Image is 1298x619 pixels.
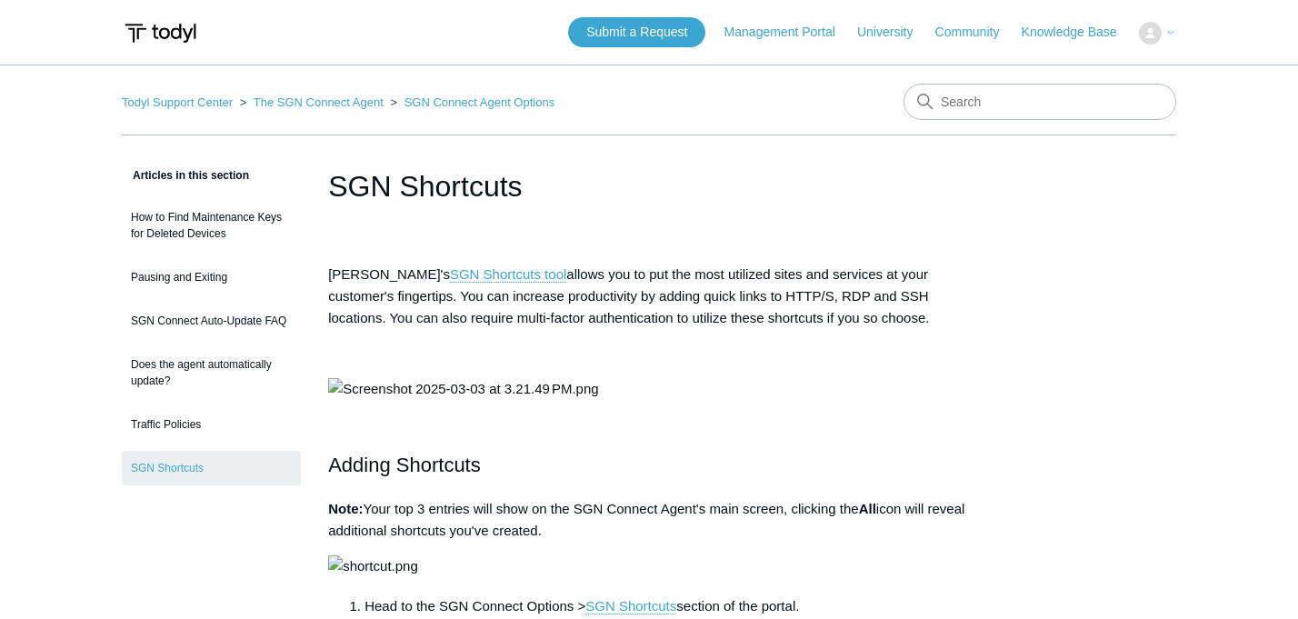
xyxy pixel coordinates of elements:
h2: Adding Shortcuts [328,449,970,481]
img: Todyl Support Center Help Center home page [122,16,199,50]
a: SGN Connect Agent Options [404,95,554,109]
h1: SGN Shortcuts [328,165,970,208]
a: Knowledge Base [1022,23,1135,42]
a: The SGN Connect Agent [254,95,384,109]
li: SGN Connect Agent Options [386,95,554,109]
span: [PERSON_NAME]'s allows you to put the most utilized sites and services at your customer's fingert... [328,266,929,325]
a: How to Find Maintenance Keys for Deleted Devices [122,200,301,251]
img: Screenshot 2025-03-03 at 3.21.49 PM.png [328,378,598,400]
a: SGN Shortcuts tool [450,266,566,283]
a: Todyl Support Center [122,95,233,109]
strong: All [859,501,876,516]
a: University [857,23,931,42]
li: Head to the SGN Connect Options > section of the portal. [364,595,970,617]
a: SGN Shortcuts [122,451,301,485]
a: Does the agent automatically update? [122,347,301,398]
a: Submit a Request [568,17,705,47]
a: Traffic Policies [122,407,301,442]
img: shortcut.png [328,555,418,577]
p: Your top 3 entries will show on the SGN Connect Agent's main screen, clicking the icon will revea... [328,498,970,542]
strong: Note: [328,501,363,516]
a: SGN Shortcuts [585,598,676,614]
a: Management Portal [724,23,854,42]
a: Pausing and Exiting [122,260,301,295]
a: SGN Connect Auto-Update FAQ [122,304,301,338]
li: Todyl Support Center [122,95,236,109]
span: Articles in this section [122,169,249,182]
a: Community [935,23,1018,42]
li: The SGN Connect Agent [236,95,387,109]
input: Search [904,84,1176,120]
